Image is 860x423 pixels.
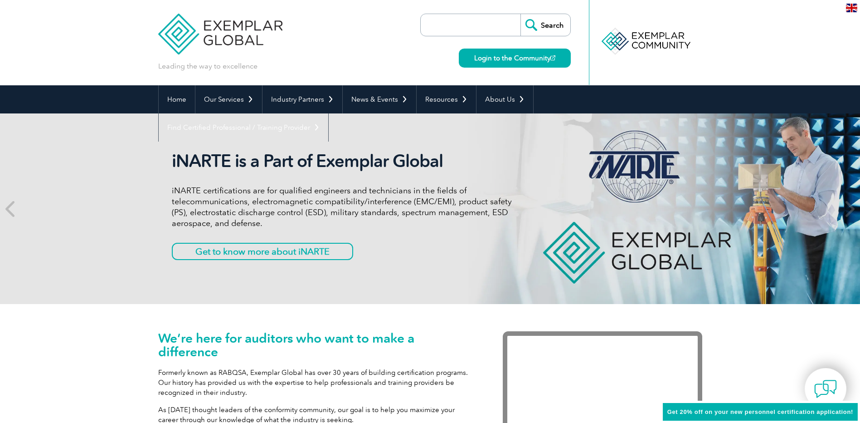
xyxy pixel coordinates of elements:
[172,185,512,229] p: iNARTE certifications are for qualified engineers and technicians in the fields of telecommunicat...
[459,49,571,68] a: Login to the Community
[159,85,195,113] a: Home
[550,55,555,60] img: open_square.png
[262,85,342,113] a: Industry Partners
[846,4,857,12] img: en
[667,408,853,415] span: Get 20% off on your new personnel certification application!
[343,85,416,113] a: News & Events
[814,378,837,400] img: contact-chat.png
[195,85,262,113] a: Our Services
[417,85,476,113] a: Resources
[476,85,533,113] a: About Us
[158,331,476,359] h1: We’re here for auditors who want to make a difference
[159,113,328,142] a: Find Certified Professional / Training Provider
[172,151,512,172] h2: iNARTE is a Part of Exemplar Global
[158,368,476,398] p: Formerly known as RABQSA, Exemplar Global has over 30 years of building certification programs. O...
[172,243,353,260] a: Get to know more about iNARTE
[520,14,570,36] input: Search
[158,61,258,71] p: Leading the way to excellence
